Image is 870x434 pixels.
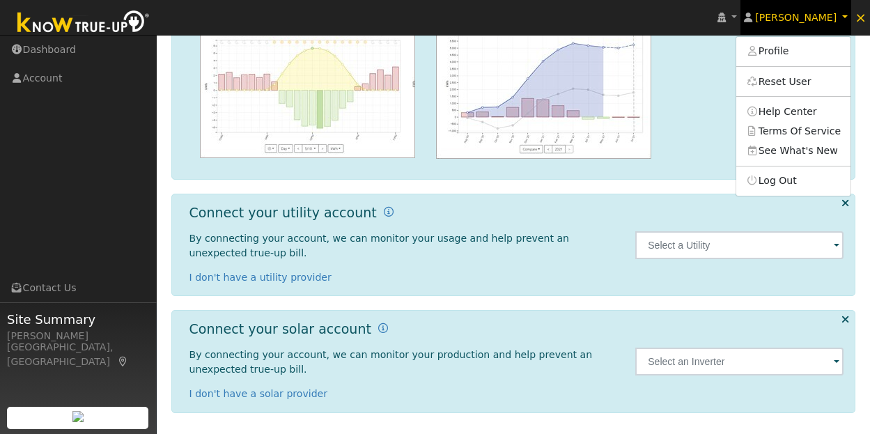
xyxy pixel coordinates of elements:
h1: Connect your solar account [189,321,371,337]
input: Select a Utility [635,231,844,259]
a: Reset User [736,72,850,91]
h1: Connect your utility account [189,205,377,221]
a: Map [117,356,130,367]
input: Select an Inverter [635,348,844,375]
a: Help Center [736,102,850,121]
div: [PERSON_NAME] [7,329,149,343]
span: By connecting your account, we can monitor your production and help prevent an unexpected true-up... [189,349,593,375]
div: [GEOGRAPHIC_DATA], [GEOGRAPHIC_DATA] [7,340,149,369]
span: By connecting your account, we can monitor your usage and help prevent an unexpected true-up bill. [189,233,569,258]
a: See What's New [736,141,850,160]
a: I don't have a utility provider [189,272,332,283]
img: Know True-Up [10,8,157,39]
span: × [855,9,867,26]
a: Log Out [736,171,850,191]
img: retrieve [72,411,84,422]
a: Profile [736,42,850,61]
a: Terms Of Service [736,121,850,141]
span: [PERSON_NAME] [755,12,837,23]
a: I don't have a solar provider [189,388,328,399]
span: Site Summary [7,310,149,329]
